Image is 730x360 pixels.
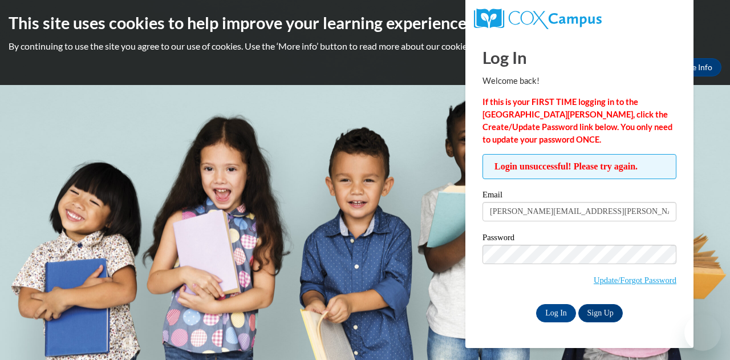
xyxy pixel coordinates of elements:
label: Password [482,233,676,245]
p: Welcome back! [482,75,676,87]
a: More Info [668,58,721,76]
input: Log In [536,304,576,322]
img: COX Campus [474,9,602,29]
span: Login unsuccessful! Please try again. [482,154,676,179]
h2: This site uses cookies to help improve your learning experience. [9,11,721,34]
label: Email [482,191,676,202]
a: Update/Forgot Password [594,276,676,285]
h1: Log In [482,46,676,69]
iframe: Button to launch messaging window [684,314,721,351]
p: By continuing to use the site you agree to our use of cookies. Use the ‘More info’ button to read... [9,40,721,52]
strong: If this is your FIRST TIME logging in to the [GEOGRAPHIC_DATA][PERSON_NAME], click the Create/Upd... [482,97,672,144]
a: Sign Up [578,304,623,322]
